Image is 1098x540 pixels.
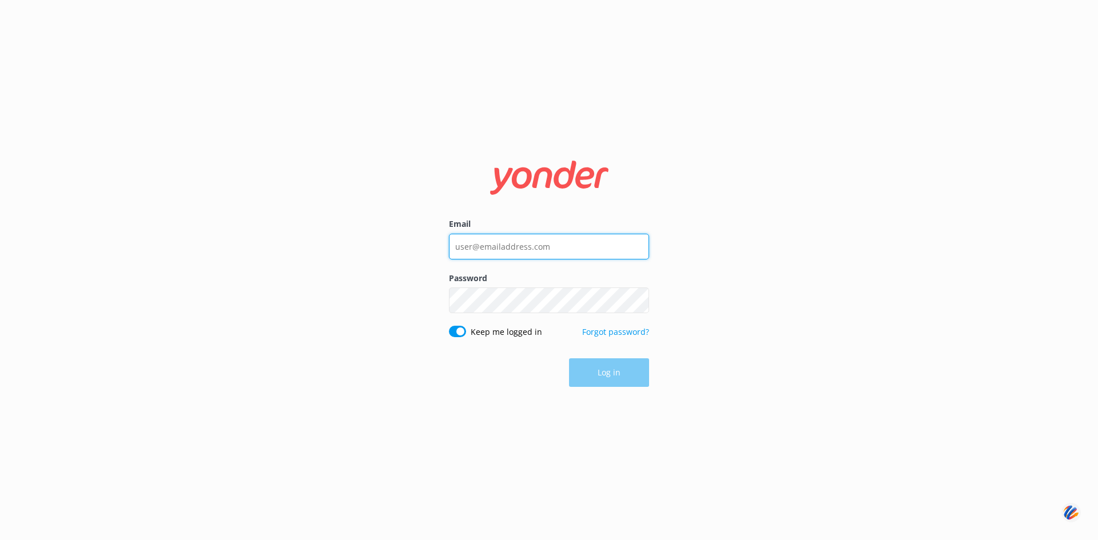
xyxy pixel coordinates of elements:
[626,289,649,312] button: Show password
[449,218,649,230] label: Email
[449,272,649,285] label: Password
[1061,502,1081,523] img: svg+xml;base64,PHN2ZyB3aWR0aD0iNDQiIGhlaWdodD0iNDQiIHZpZXdCb3g9IjAgMCA0NCA0NCIgZmlsbD0ibm9uZSIgeG...
[449,234,649,259] input: user@emailaddress.com
[582,326,649,337] a: Forgot password?
[471,326,542,338] label: Keep me logged in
